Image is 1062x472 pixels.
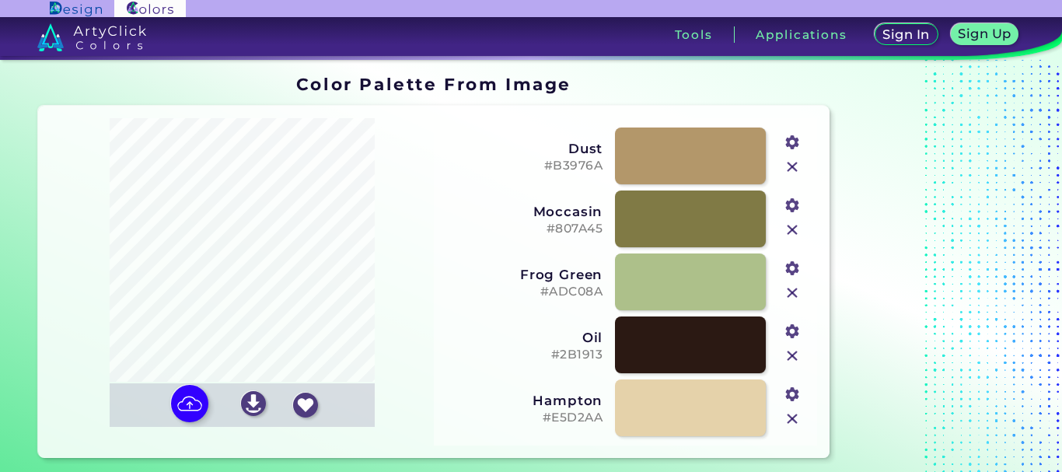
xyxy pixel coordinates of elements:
h3: Tools [675,29,713,40]
a: Sign In [878,25,935,45]
h5: Sign Up [960,28,1008,40]
img: icon_close.svg [782,157,802,177]
h5: #807A45 [444,222,603,236]
img: icon_download_white.svg [241,391,266,416]
img: icon_close.svg [782,346,802,366]
img: logo_artyclick_colors_white.svg [37,23,147,51]
img: ArtyClick Design logo [50,2,102,16]
h3: Moccasin [444,204,603,219]
img: icon_close.svg [782,220,802,240]
h5: #E5D2AA [444,411,603,425]
h5: Sign In [885,29,928,40]
h3: Applications [756,29,847,40]
a: Sign Up [953,25,1015,45]
h1: Color Palette From Image [296,72,571,96]
h5: #ADC08A [444,285,603,299]
h5: #B3976A [444,159,603,173]
h3: Dust [444,141,603,156]
h3: Oil [444,330,603,345]
h3: Frog Green [444,267,603,282]
img: icon picture [171,385,208,422]
h5: #2B1913 [444,348,603,362]
h3: Hampton [444,393,603,408]
img: icon_close.svg [782,283,802,303]
img: icon_favourite_white.svg [293,393,318,418]
img: icon_close.svg [782,409,802,429]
